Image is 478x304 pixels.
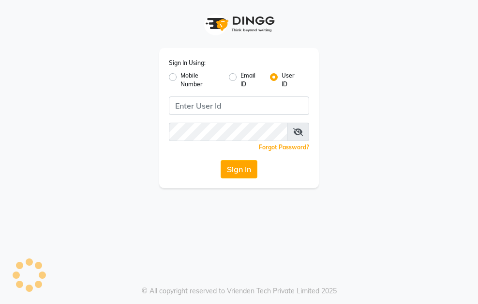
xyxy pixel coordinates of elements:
button: Sign In [221,160,257,178]
a: Forgot Password? [259,144,309,151]
label: User ID [282,71,301,89]
label: Email ID [240,71,262,89]
label: Mobile Number [180,71,221,89]
label: Sign In Using: [169,59,206,67]
img: logo1.svg [200,10,278,38]
input: Username [169,96,309,115]
input: Username [169,123,287,141]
